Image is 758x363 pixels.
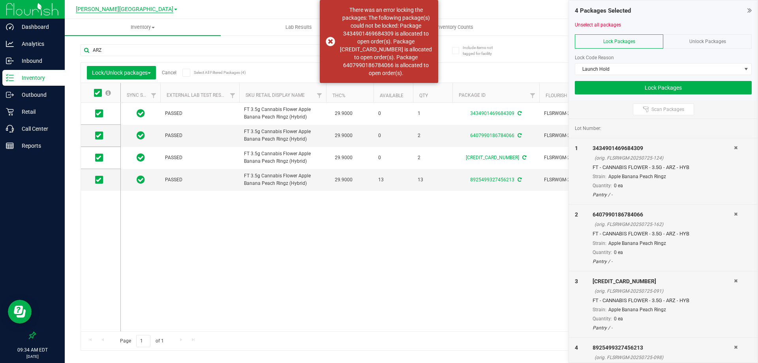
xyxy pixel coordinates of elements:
span: 29.9000 [331,174,356,186]
span: 13 [378,176,408,184]
span: 0 [378,132,408,139]
span: FT 3.5g Cannabis Flower Apple Banana Peach Ringz (Hybrid) [244,128,321,143]
inline-svg: Reports [6,142,14,150]
button: Lock Packages [575,81,752,94]
div: Pantry / - [593,258,734,265]
span: FT 3.5g Cannabis Flower Apple Banana Peach Ringz (Hybrid) [244,106,321,121]
a: Qty [419,93,428,98]
div: (orig. FLSRWGM-20250725-124) [595,154,734,162]
span: FLSRWGM-20250725-098 [544,176,621,184]
div: Pantry / - [593,324,734,331]
iframe: Resource center [8,300,32,324]
span: Lock/Unlock packages [92,70,151,76]
a: Package ID [459,92,486,98]
span: PASSED [165,154,235,162]
a: Inventory [65,19,221,36]
span: Quantity: [593,250,612,255]
span: 29.9000 [331,152,356,164]
a: Available [380,93,403,98]
inline-svg: Call Center [6,125,14,133]
span: In Sync [137,130,145,141]
span: In Sync [137,152,145,163]
span: 0 [378,110,408,117]
span: Sync from Compliance System [516,133,522,138]
span: Apple Banana Peach Ringz [608,307,666,312]
span: Quantity: [593,183,612,188]
inline-svg: Inventory [6,74,14,82]
span: Apple Banana Peach Ringz [608,174,666,179]
div: FT - CANNABIS FLOWER - 3.5G - ARZ - HYB [593,164,734,171]
p: 09:34 AM EDT [4,346,61,354]
a: Sku Retail Display Name [246,92,305,98]
a: Lab Results [221,19,377,36]
span: FLSRWGM-20250725-091 [544,154,621,162]
span: 29.9000 [331,130,356,141]
a: Inventory Counts [377,19,533,36]
span: In Sync [137,174,145,185]
span: PASSED [165,110,235,117]
span: Inventory Counts [426,24,484,31]
a: Filter [226,89,239,102]
inline-svg: Outbound [6,91,14,99]
span: Sync from Compliance System [516,177,522,182]
p: Dashboard [14,22,61,32]
p: Retail [14,107,61,117]
div: 8925499327456213 [593,344,734,352]
span: Lot Number: [575,125,601,132]
p: Analytics [14,39,61,49]
span: PASSED [165,176,235,184]
span: Lock Code Reason [575,55,614,60]
a: Cancel [162,70,176,75]
span: Apple Banana Peach Ringz [608,241,666,246]
p: [DATE] [4,354,61,359]
div: (orig. FLSRWGM-20250725-162) [595,221,734,228]
span: Lab Results [275,24,323,31]
div: 6407990186784066 [593,211,734,219]
div: [CREDIT_CARD_NUMBER] [593,277,734,286]
span: Launch Hold [575,64,741,75]
a: Flourish Package ID [546,93,595,98]
span: [PERSON_NAME][GEOGRAPHIC_DATA] [76,6,173,13]
p: Inbound [14,56,61,66]
span: 1 [418,110,448,117]
div: FT - CANNABIS FLOWER - 3.5G - ARZ - HYB [593,297,734,305]
span: Lock Packages [603,39,635,44]
a: 8925499327456213 [470,177,514,182]
span: 2 [418,154,448,162]
span: FT 3.5g Cannabis Flower Apple Banana Peach Ringz (Hybrid) [244,150,321,165]
p: Reports [14,141,61,150]
a: Unselect all packages [575,22,621,28]
a: Filter [313,89,326,102]
span: 4 [575,344,578,351]
span: 13 [418,176,448,184]
span: FLSRWGM-20250725-162 [544,132,621,139]
span: Strain: [593,174,606,179]
span: Sync from Compliance System [516,111,522,116]
button: Lock/Unlock packages [87,66,156,79]
inline-svg: Retail [6,108,14,116]
span: PASSED [165,132,235,139]
a: Filter [526,89,539,102]
inline-svg: Inbound [6,57,14,65]
span: In Sync [137,108,145,119]
a: [CREDIT_CARD_NUMBER] [466,155,519,160]
label: Pin the sidebar to full width on large screens [28,331,36,339]
span: 0 ea [614,250,623,255]
span: FLSRWGM-20250725-124 [544,110,621,117]
span: 2 [418,132,448,139]
span: Strain: [593,307,606,312]
a: 6407990186784066 [470,133,514,138]
span: Inventory [65,24,221,31]
span: Select All Filtered Packages (4) [194,70,233,75]
inline-svg: Dashboard [6,23,14,31]
a: Filter [147,89,160,102]
input: 1 [136,335,150,347]
inline-svg: Analytics [6,40,14,48]
span: Page of 1 [113,335,170,347]
button: Scan Packages [633,103,694,115]
input: Search Package ID, Item Name, SKU, Lot or Part Number... [81,44,381,56]
span: 2 [575,211,578,218]
span: Quantity: [593,316,612,322]
span: Sync from Compliance System [521,155,526,160]
span: 0 ea [614,183,623,188]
